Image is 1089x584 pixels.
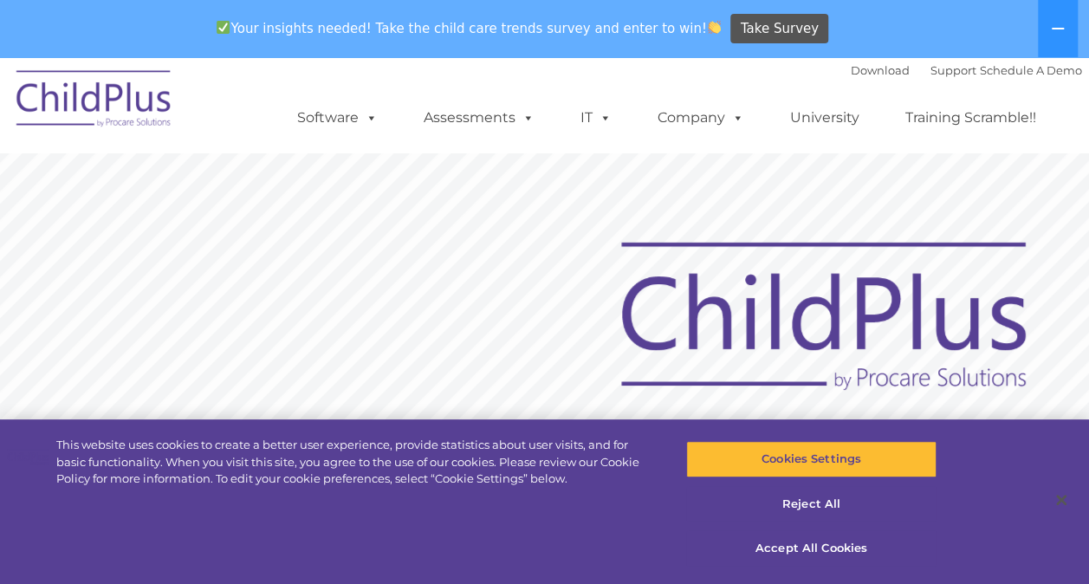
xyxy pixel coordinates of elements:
img: ✅ [217,21,230,34]
a: Schedule A Demo [980,63,1082,77]
div: This website uses cookies to create a better user experience, provide statistics about user visit... [56,437,653,488]
button: Accept All Cookies [686,530,937,567]
a: Assessments [406,101,552,135]
a: Take Survey [730,14,828,44]
a: University [773,101,877,135]
a: IT [563,101,629,135]
button: Close [1042,481,1080,519]
img: 👏 [708,21,721,34]
a: Company [640,101,762,135]
font: | [851,63,1082,77]
img: ChildPlus by Procare Solutions [8,58,181,145]
span: Take Survey [741,14,819,44]
span: Your insights needed! Take the child care trends survey and enter to win! [210,11,729,45]
a: Support [930,63,976,77]
button: Reject All [686,486,937,522]
a: Download [851,63,910,77]
a: Training Scramble!! [888,101,1053,135]
button: Cookies Settings [686,441,937,477]
a: Software [280,101,395,135]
